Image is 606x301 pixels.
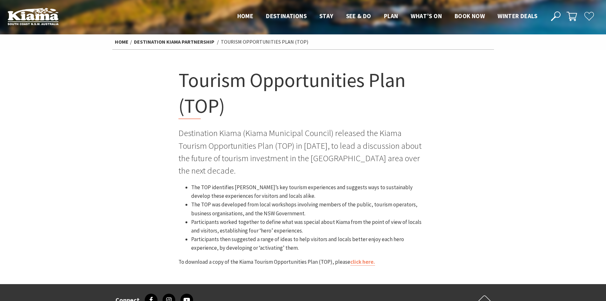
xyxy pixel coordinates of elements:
h1: Tourism Opportunities Plan (TOP) [178,67,428,119]
img: Kiama Logo [8,8,59,25]
li: Participants then suggested a range of ideas to help visitors and locals better enjoy each hero e... [191,235,428,252]
li: The TOP was developed from local workshops involving members of the public, tourism operators, bu... [191,200,428,218]
span: Home [237,12,254,20]
span: Destinations [266,12,307,20]
a: Destination Kiama Partnership [134,39,214,45]
li: The TOP identifies [PERSON_NAME]’s key tourism experiences and suggests ways to sustainably devel... [191,183,428,200]
span: What’s On [411,12,442,20]
li: Participants worked together to define what was special about Kiama from the point of view of loc... [191,218,428,235]
nav: Main Menu [231,11,544,22]
span: Plan [384,12,398,20]
span: Book now [455,12,485,20]
p: Destination Kiama (Kiama Municipal Council) released the Kiama Tourism Opportunities Plan (TOP) i... [178,127,428,177]
span: Stay [319,12,333,20]
li: Tourism Opportunities Plan (TOP) [221,38,308,46]
span: Winter Deals [498,12,537,20]
a: Home [115,39,129,45]
span: See & Do [346,12,371,20]
p: To download a copy of the Kiama Tourism Opportunities Plan (TOP), please [178,258,428,266]
a: click here. [350,258,375,266]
